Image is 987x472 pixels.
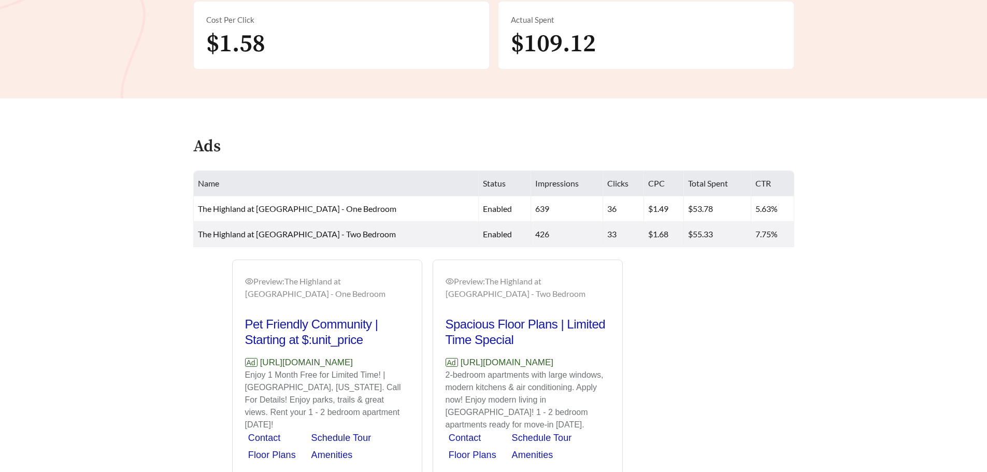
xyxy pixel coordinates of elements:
a: Floor Plans [449,450,496,460]
td: $1.49 [644,196,684,222]
p: [URL][DOMAIN_NAME] [446,356,610,369]
a: Amenities [512,450,553,460]
p: Enjoy 1 Month Free for Limited Time! | [GEOGRAPHIC_DATA], [US_STATE]. Call For Details! Enjoy par... [245,369,409,431]
span: CPC [648,178,665,188]
span: The Highland at [GEOGRAPHIC_DATA] - One Bedroom [198,204,396,213]
span: eye [245,277,253,285]
a: Contact [449,433,481,443]
a: Contact [248,433,281,443]
div: Cost Per Click [206,14,477,26]
th: Name [194,171,479,196]
a: Schedule Tour [311,433,371,443]
td: $1.68 [644,222,684,247]
span: enabled [483,229,512,239]
th: Total Spent [684,171,751,196]
span: The Highland at [GEOGRAPHIC_DATA] - Two Bedroom [198,229,396,239]
td: 36 [603,196,645,222]
span: Ad [245,358,258,367]
span: CTR [755,178,771,188]
span: $1.58 [206,28,265,60]
div: Preview: The Highland at [GEOGRAPHIC_DATA] - Two Bedroom [446,275,610,300]
th: Clicks [603,171,645,196]
td: $55.33 [684,222,751,247]
div: Preview: The Highland at [GEOGRAPHIC_DATA] - One Bedroom [245,275,409,300]
td: 426 [531,222,603,247]
td: 639 [531,196,603,222]
h2: Pet Friendly Community | Starting at $:unit_price [245,317,409,348]
h4: Ads [193,138,221,156]
td: $53.78 [684,196,751,222]
p: [URL][DOMAIN_NAME] [245,356,409,369]
a: Amenities [311,450,353,460]
td: 7.75% [751,222,794,247]
td: 5.63% [751,196,794,222]
th: Impressions [531,171,603,196]
div: Actual Spent [511,14,781,26]
a: Schedule Tour [512,433,572,443]
span: Ad [446,358,458,367]
span: enabled [483,204,512,213]
span: eye [446,277,454,285]
a: Floor Plans [248,450,296,460]
th: Status [479,171,531,196]
h2: Spacious Floor Plans | Limited Time Special [446,317,610,348]
p: 2-bedroom apartments with large windows, modern kitchens & air conditioning. Apply now! Enjoy mod... [446,369,610,431]
td: 33 [603,222,645,247]
span: $109.12 [511,28,596,60]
